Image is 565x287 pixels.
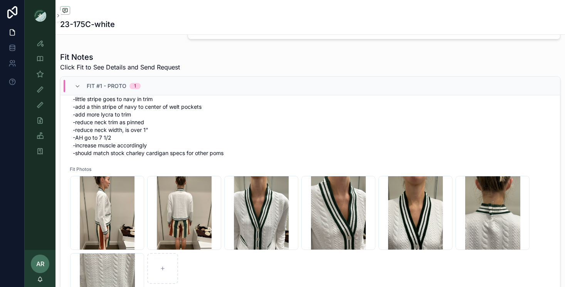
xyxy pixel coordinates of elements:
[60,62,180,72] span: Click Fit to See Details and Send Request
[60,52,180,62] h1: Fit Notes
[70,166,551,172] span: Fit Photos
[25,31,55,168] div: scrollable content
[34,9,46,22] img: App logo
[87,82,126,90] span: Fit #1 - Proto
[36,259,44,268] span: AR
[73,72,548,157] span: [DATE] FIT STATUS: PROTO, GO TO PPS -little stripe goes to navy in trim -add a thin stripe of nav...
[60,19,115,30] h1: 23-175C-white
[134,83,136,89] div: 1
